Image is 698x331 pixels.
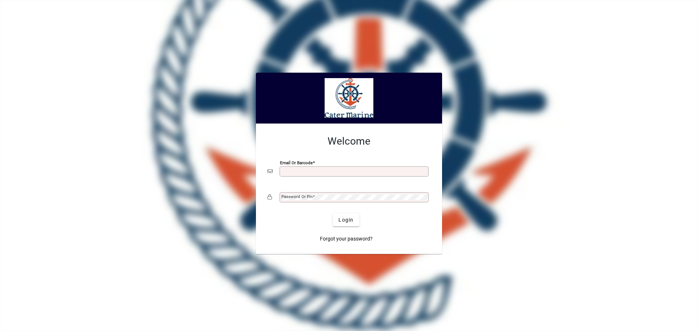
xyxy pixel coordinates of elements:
[280,160,313,165] mat-label: Email or Barcode
[333,213,359,226] button: Login
[268,135,430,148] h2: Welcome
[317,232,376,245] a: Forgot your password?
[320,235,373,243] span: Forgot your password?
[338,216,353,224] span: Login
[281,194,313,199] mat-label: Password or Pin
